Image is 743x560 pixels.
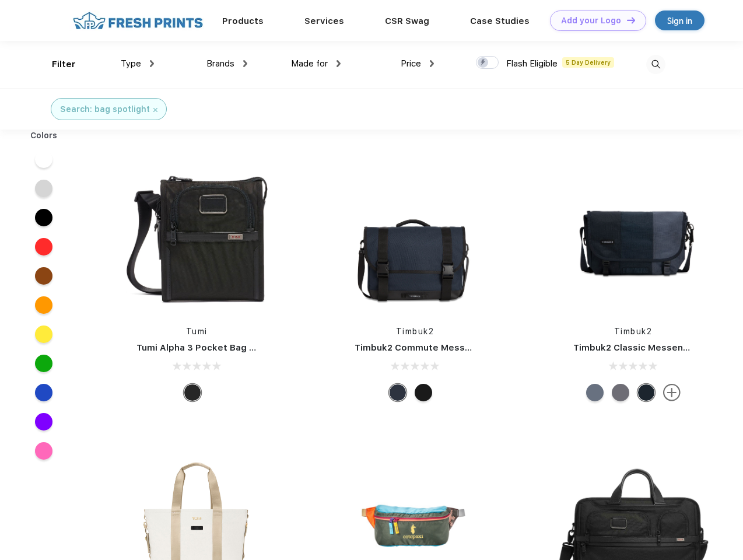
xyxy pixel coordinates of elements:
[612,384,629,401] div: Eco Army Pop
[206,58,234,69] span: Brands
[291,58,328,69] span: Made for
[243,60,247,67] img: dropdown.png
[396,327,434,336] a: Timbuk2
[136,342,273,353] a: Tumi Alpha 3 Pocket Bag Small
[430,60,434,67] img: dropdown.png
[337,60,341,67] img: dropdown.png
[627,17,635,23] img: DT
[556,159,711,314] img: func=resize&h=266
[646,55,665,74] img: desktop_search.svg
[355,342,511,353] a: Timbuk2 Commute Messenger Bag
[389,384,406,401] div: Eco Nautical
[186,327,208,336] a: Tumi
[614,327,653,336] a: Timbuk2
[222,16,264,26] a: Products
[153,108,157,112] img: filter_cancel.svg
[573,342,718,353] a: Timbuk2 Classic Messenger Bag
[506,58,558,69] span: Flash Eligible
[69,10,206,31] img: fo%20logo%202.webp
[655,10,705,30] a: Sign in
[337,159,492,314] img: func=resize&h=266
[184,384,201,401] div: Black
[150,60,154,67] img: dropdown.png
[637,384,655,401] div: Eco Monsoon
[667,14,692,27] div: Sign in
[119,159,274,314] img: func=resize&h=266
[561,16,621,26] div: Add your Logo
[663,384,681,401] img: more.svg
[60,103,150,116] div: Search: bag spotlight
[22,129,66,142] div: Colors
[52,58,76,71] div: Filter
[121,58,141,69] span: Type
[415,384,432,401] div: Eco Black
[401,58,421,69] span: Price
[562,57,614,68] span: 5 Day Delivery
[586,384,604,401] div: Eco Lightbeam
